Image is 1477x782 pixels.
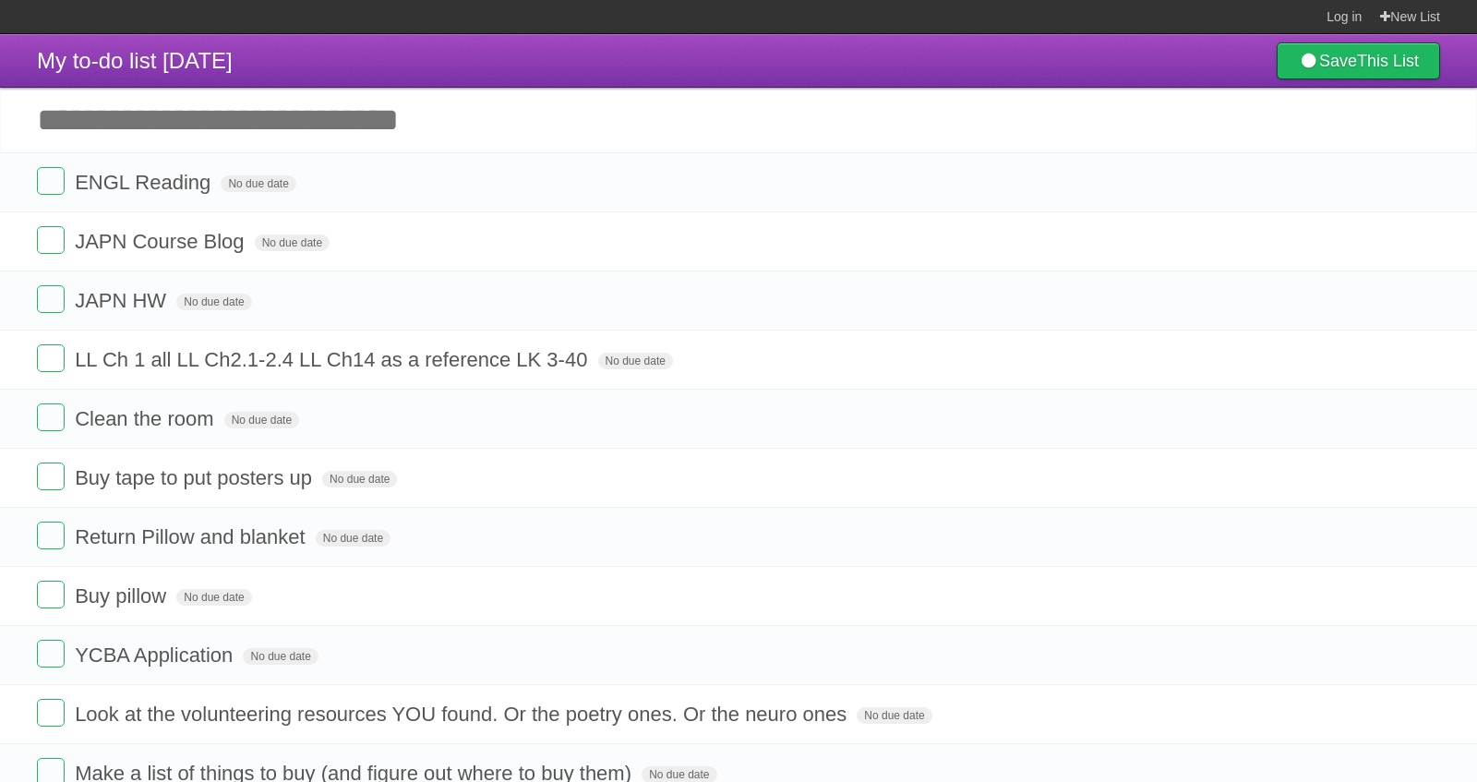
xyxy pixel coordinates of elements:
[316,530,390,547] span: No due date
[75,584,171,608] span: Buy pillow
[176,294,251,310] span: No due date
[37,344,65,372] label: Done
[75,644,237,667] span: YCBA Application
[37,48,233,73] span: My to-do list [DATE]
[75,703,851,726] span: Look at the volunteering resources YOU found. Or the poetry ones. Or the neuro ones
[37,640,65,668] label: Done
[37,463,65,490] label: Done
[37,522,65,549] label: Done
[75,525,309,548] span: Return Pillow and blanket
[221,175,295,192] span: No due date
[37,226,65,254] label: Done
[75,407,218,430] span: Clean the room
[75,466,317,489] span: Buy tape to put posters up
[37,285,65,313] label: Done
[857,707,931,724] span: No due date
[37,167,65,195] label: Done
[75,230,248,253] span: JAPN Course Blog
[255,235,330,251] span: No due date
[75,348,592,371] span: LL Ch 1 all LL Ch2.1-2.4 LL Ch14 as a reference LK 3-40
[224,412,299,428] span: No due date
[598,353,673,369] span: No due date
[37,581,65,608] label: Done
[75,171,215,194] span: ENGL Reading
[322,471,397,487] span: No due date
[243,648,318,665] span: No due date
[176,589,251,606] span: No due date
[37,699,65,727] label: Done
[75,289,171,312] span: JAPN HW
[1277,42,1440,79] a: SaveThis List
[1357,52,1419,70] b: This List
[37,403,65,431] label: Done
